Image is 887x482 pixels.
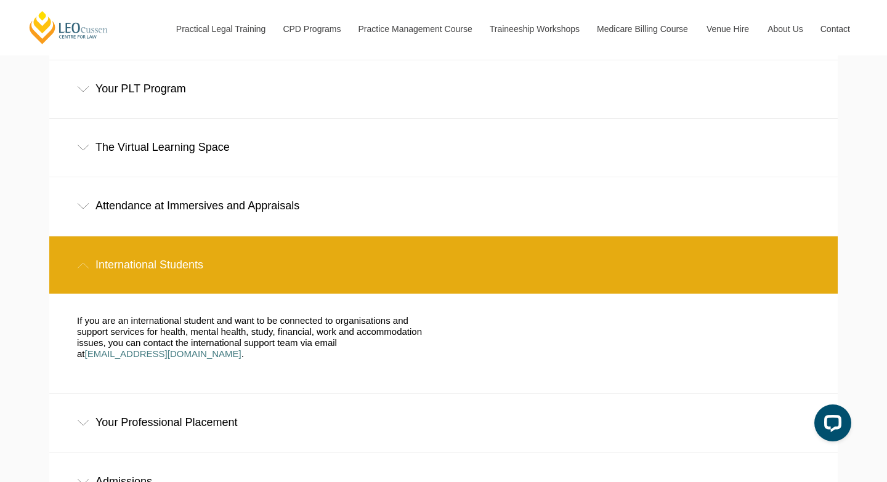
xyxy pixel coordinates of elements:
a: Practice Management Course [349,2,480,55]
a: CPD Programs [273,2,349,55]
div: Your PLT Program [49,60,838,118]
a: About Us [758,2,811,55]
a: [EMAIL_ADDRESS][DOMAIN_NAME] [85,348,241,359]
div: The Virtual Learning Space [49,119,838,176]
a: Contact [811,2,859,55]
a: Traineeship Workshops [480,2,588,55]
a: Venue Hire [697,2,758,55]
div: International Students [49,236,838,294]
a: Practical Legal Training [167,2,274,55]
a: Medicare Billing Course [588,2,697,55]
iframe: LiveChat chat widget [804,400,856,451]
div: Attendance at Immersives and Appraisals [49,177,838,235]
div: Your Professional Placement [49,394,838,451]
p: If you are an international student and want to be connected to organisations and support service... [77,315,425,359]
a: [PERSON_NAME] Centre for Law [28,10,110,45]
